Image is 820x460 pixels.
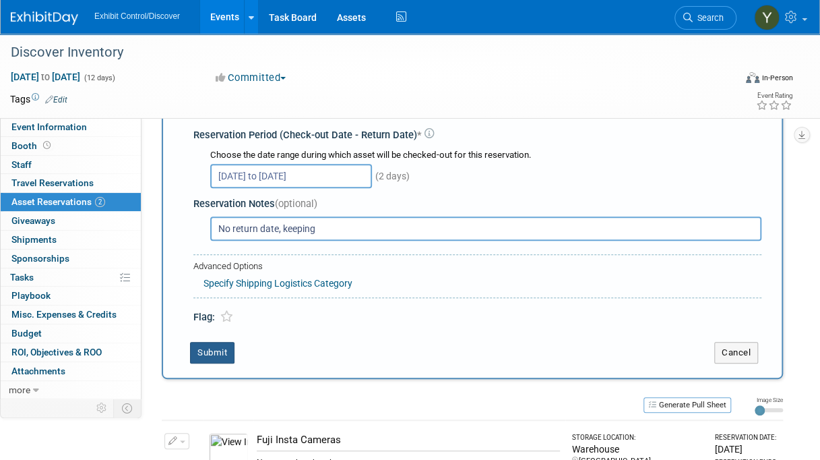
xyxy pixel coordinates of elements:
[1,212,141,230] a: Giveaways
[257,433,560,447] div: Fuji Insta Cameras
[1,193,141,211] a: Asset Reservations2
[203,278,352,289] a: Specify Shipping Logistics Category
[1,381,141,399] a: more
[374,171,410,181] span: (2 days)
[643,397,731,413] button: Generate Pull Sheet
[693,13,724,23] span: Search
[572,442,703,456] div: Warehouse
[746,72,759,83] img: Format-Inperson.png
[210,149,761,162] div: Choose the date range during which asset will be checked-out for this reservation.
[193,260,761,273] div: Advanced Options
[10,92,67,106] td: Tags
[11,253,69,264] span: Sponsorships
[754,5,780,30] img: Yliana Perez
[11,215,55,226] span: Giveaways
[10,71,81,83] span: [DATE] [DATE]
[45,95,67,105] a: Edit
[1,231,141,249] a: Shipments
[90,399,114,417] td: Personalize Event Tab Strip
[11,234,57,245] span: Shipments
[1,250,141,268] a: Sponsorships
[11,290,51,301] span: Playbook
[1,287,141,305] a: Playbook
[11,121,87,132] span: Event Information
[11,140,53,151] span: Booth
[714,342,758,364] button: Cancel
[572,433,703,442] div: Storage Location:
[11,196,105,207] span: Asset Reservations
[674,6,736,30] a: Search
[755,396,783,404] div: Image Size
[6,40,726,65] div: Discover Inventory
[756,92,792,99] div: Event Rating
[715,433,778,442] div: Reservation Date:
[193,128,761,142] div: Reservation Period (Check-out Date - Return Date)
[95,197,105,207] span: 2
[10,272,34,283] span: Tasks
[1,324,141,343] a: Budget
[1,156,141,174] a: Staff
[94,11,180,21] span: Exhibit Control/Discover
[193,197,761,211] div: Reservation Notes
[1,343,141,362] a: ROI, Objectives & ROO
[1,306,141,324] a: Misc. Expenses & Credits
[1,268,141,287] a: Tasks
[40,140,53,150] span: Booth not reserved yet
[211,71,291,85] button: Committed
[11,347,102,357] span: ROI, Objectives & ROO
[1,362,141,380] a: Attachments
[193,311,215,323] span: Flag:
[83,74,115,82] span: (12 days)
[11,366,65,376] span: Attachments
[11,309,117,320] span: Misc. Expenses & Credits
[715,442,778,456] div: [DATE]
[1,174,141,192] a: Travel Reservations
[9,384,30,395] span: more
[11,328,42,339] span: Budget
[11,159,32,170] span: Staff
[210,164,372,188] input: Check-out Date - Return Date
[1,118,141,136] a: Event Information
[275,198,317,210] span: (optional)
[190,342,234,364] button: Submit
[1,137,141,155] a: Booth
[761,73,793,83] div: In-Person
[11,11,78,25] img: ExhibitDay
[114,399,141,417] td: Toggle Event Tabs
[679,70,793,90] div: Event Format
[39,71,52,82] span: to
[11,177,94,188] span: Travel Reservations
